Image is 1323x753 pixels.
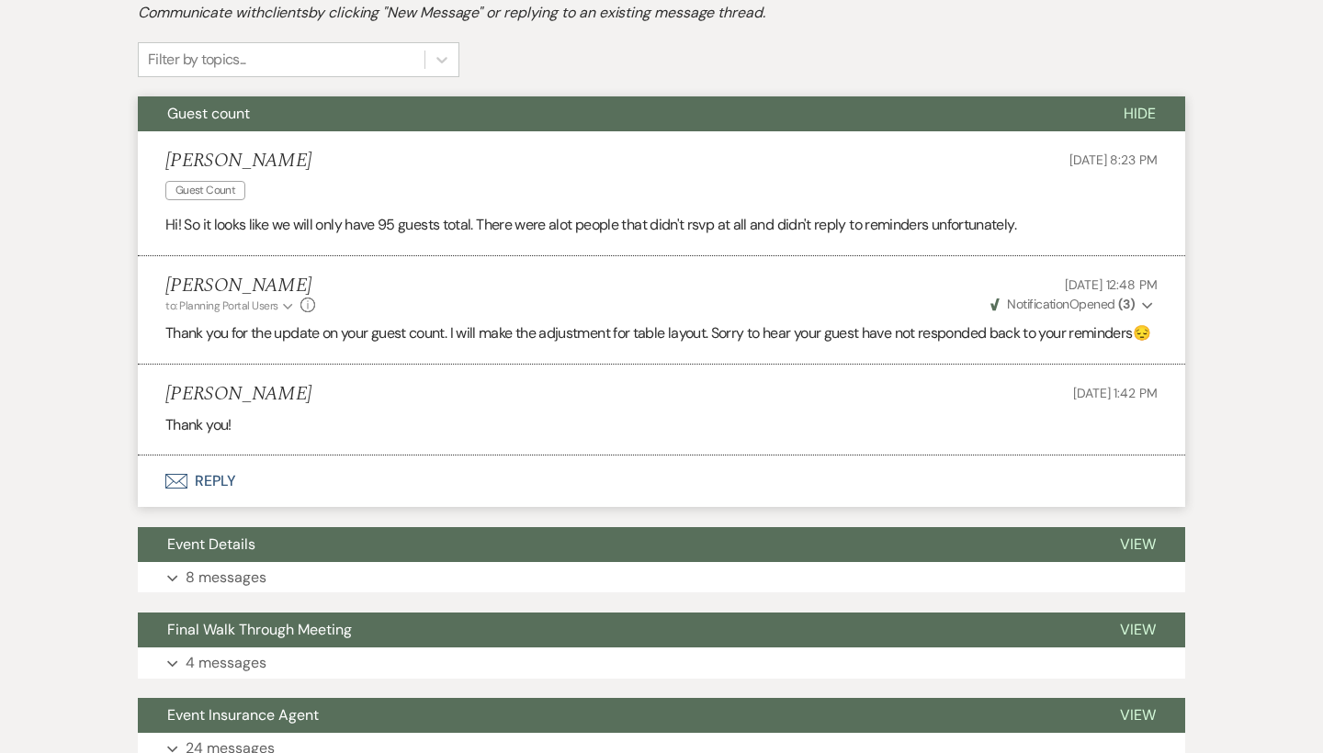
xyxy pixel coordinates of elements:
p: 4 messages [186,651,266,675]
p: Hi! So it looks like we will only have 95 guests total. There were alot people that didn't rsvp a... [165,213,1158,237]
button: Guest count [138,96,1094,131]
button: Hide [1094,96,1185,131]
span: Opened [990,296,1135,312]
button: Final Walk Through Meeting [138,613,1091,647]
span: [DATE] 1:42 PM [1073,385,1158,401]
span: Event Insurance Agent [167,705,319,725]
button: 8 messages [138,562,1185,593]
span: View [1120,620,1156,639]
span: Notification [1007,296,1069,312]
span: View [1120,705,1156,725]
span: Guest count [167,104,250,123]
button: to: Planning Portal Users [165,298,296,314]
span: to: Planning Portal Users [165,298,278,313]
span: Guest Count [165,181,245,200]
span: [DATE] 8:23 PM [1069,152,1158,168]
button: 4 messages [138,647,1185,679]
p: Thank you for the update on your guest count. I will make the adjustment for table layout. Sorry ... [165,321,1158,345]
span: View [1120,534,1156,554]
h5: [PERSON_NAME] [165,383,311,406]
span: Event Details [167,534,255,554]
p: Thank you! [165,413,1158,437]
span: Final Walk Through Meeting [167,620,352,639]
h5: [PERSON_NAME] [165,275,315,298]
strong: ( 3 ) [1118,296,1135,312]
button: View [1091,613,1185,647]
button: Event Insurance Agent [138,698,1091,733]
button: NotificationOpened (3) [988,295,1158,314]
span: Hide [1124,104,1156,123]
button: Reply [138,455,1185,507]
h2: Communicate with clients by clicking "New Message" or replying to an existing message thread. [138,2,1185,24]
div: Filter by topics... [148,49,246,71]
button: View [1091,698,1185,733]
p: 8 messages [186,566,266,590]
button: Event Details [138,527,1091,562]
h5: [PERSON_NAME] [165,150,311,173]
span: [DATE] 12:48 PM [1065,276,1158,293]
button: View [1091,527,1185,562]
